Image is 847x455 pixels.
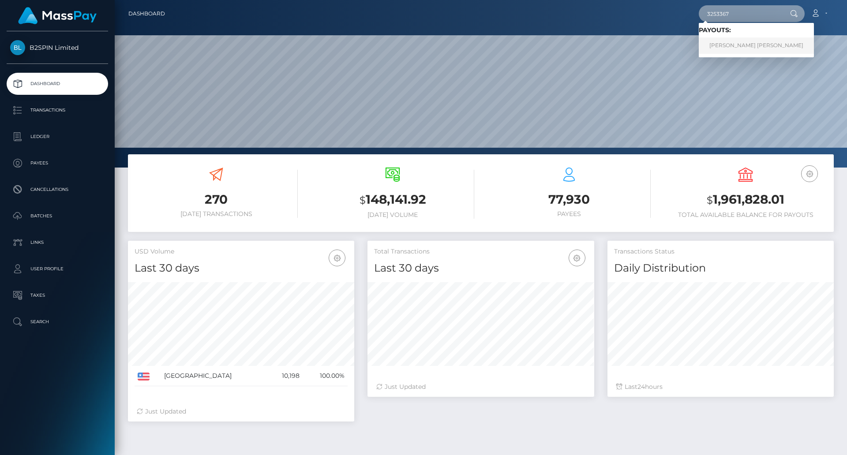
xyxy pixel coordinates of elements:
[10,40,25,55] img: B2SPIN Limited
[664,191,827,209] h3: 1,961,828.01
[616,382,825,392] div: Last hours
[10,183,105,196] p: Cancellations
[10,262,105,276] p: User Profile
[135,261,348,276] h4: Last 30 days
[360,194,366,206] small: $
[135,210,298,218] h6: [DATE] Transactions
[7,126,108,148] a: Ledger
[699,37,814,54] a: [PERSON_NAME] [PERSON_NAME]
[10,157,105,170] p: Payees
[128,4,165,23] a: Dashboard
[10,77,105,90] p: Dashboard
[137,407,345,416] div: Just Updated
[138,373,150,380] img: US.png
[268,366,303,386] td: 10,198
[7,311,108,333] a: Search
[7,205,108,227] a: Batches
[7,73,108,95] a: Dashboard
[10,209,105,223] p: Batches
[707,194,713,206] small: $
[7,258,108,280] a: User Profile
[303,366,348,386] td: 100.00%
[135,191,298,208] h3: 270
[10,315,105,328] p: Search
[7,284,108,306] a: Taxes
[311,191,474,209] h3: 148,141.92
[7,99,108,121] a: Transactions
[487,191,651,208] h3: 77,930
[376,382,585,392] div: Just Updated
[311,211,474,219] h6: [DATE] Volume
[7,152,108,174] a: Payees
[161,366,268,386] td: [GEOGRAPHIC_DATA]
[614,261,827,276] h4: Daily Distribution
[18,7,97,24] img: MassPay Logo
[7,44,108,52] span: B2SPIN Limited
[10,130,105,143] p: Ledger
[374,247,587,256] h5: Total Transactions
[7,179,108,201] a: Cancellations
[10,104,105,117] p: Transactions
[374,261,587,276] h4: Last 30 days
[637,383,645,391] span: 24
[10,236,105,249] p: Links
[135,247,348,256] h5: USD Volume
[664,211,827,219] h6: Total Available Balance for Payouts
[7,231,108,254] a: Links
[699,26,814,34] h6: Payouts:
[699,5,782,22] input: Search...
[487,210,651,218] h6: Payees
[614,247,827,256] h5: Transactions Status
[10,289,105,302] p: Taxes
